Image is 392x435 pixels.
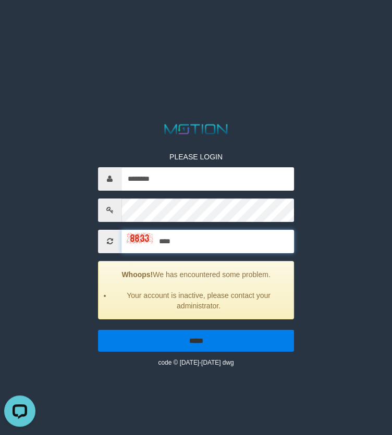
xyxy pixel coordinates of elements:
[121,270,153,279] strong: Whoops!
[162,122,230,136] img: MOTION_logo.png
[127,233,153,243] img: captcha
[158,359,234,366] small: code © [DATE]-[DATE] dwg
[98,152,294,162] p: PLEASE LOGIN
[112,290,286,311] li: Your account is inactive, please contact your administrator.
[98,261,294,319] div: We has encountered some problem.
[4,4,35,35] button: Open LiveChat chat widget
